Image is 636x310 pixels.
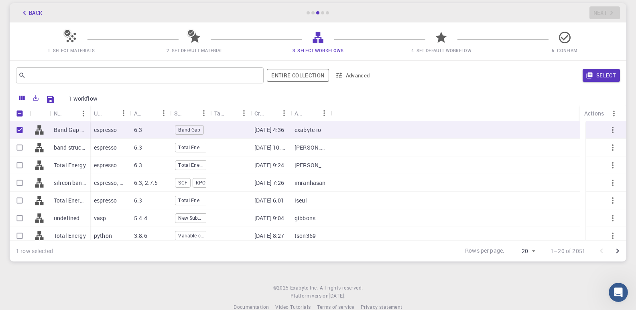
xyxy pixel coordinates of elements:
[77,107,90,120] button: Menu
[54,197,86,205] p: Total Energy 6.3 (clone)
[329,292,345,299] span: [DATE] .
[175,144,207,151] span: Total Energy
[278,107,291,120] button: Menu
[54,126,86,134] p: Band Gap (LDA)
[175,197,207,204] span: Total Energy
[290,284,318,291] span: Exabyte Inc.
[254,214,284,222] p: [DATE] 9:04
[267,69,329,82] span: Filter throughout whole library including sets (folders)
[54,161,86,169] p: Total Energy
[170,105,210,121] div: Subworkflows
[254,105,265,121] div: Created
[273,284,290,292] span: © 2025
[254,126,284,134] p: [DATE] 4:36
[411,47,471,53] span: 4. Set Default Workflow
[64,107,77,120] button: Sort
[320,284,363,292] span: All rights reserved.
[94,126,117,134] p: espresso
[291,292,329,300] span: Platform version
[254,144,287,152] p: [DATE] 10:07
[250,105,291,121] div: Created
[225,107,238,120] button: Sort
[90,105,130,121] div: Used application
[94,197,117,205] p: espresso
[551,247,585,255] p: 1–20 of 2051
[332,69,374,82] button: Advanced
[50,105,90,121] div: Name
[175,126,203,133] span: Band Gap
[214,105,225,121] div: Tags
[157,107,170,120] button: Menu
[94,214,106,222] p: vasp
[267,69,329,82] button: Entire collection
[30,105,50,121] div: Icon
[54,144,86,152] p: band structure of silicon
[234,304,269,310] span: Documentation
[329,292,345,300] a: [DATE].
[584,105,604,121] div: Actions
[254,232,284,240] p: [DATE] 8:27
[175,215,207,221] span: New Subworkflow
[583,69,620,82] button: Select
[69,95,98,103] p: 1 workflow
[291,105,331,121] div: Account
[295,144,327,152] p: [PERSON_NAME]
[295,197,307,205] p: iseul
[193,179,219,186] span: KPOINTS
[16,6,47,19] button: Back
[134,214,147,222] p: 5.4.4
[134,144,142,152] p: 6.3
[16,6,45,13] span: Support
[54,232,86,240] p: Total Energy
[54,179,86,187] p: silicon band structure
[54,105,64,121] div: Name
[174,105,185,121] div: Subworkflows
[134,197,142,205] p: 6.3
[254,161,284,169] p: [DATE] 9:24
[508,245,538,257] div: 20
[295,105,305,121] div: Account
[134,126,142,134] p: 6.3
[94,179,126,187] p: espresso, python
[54,214,86,222] p: undefined (clone)
[43,91,59,107] button: Save Explorer Settings
[295,214,315,222] p: gibbons
[130,105,170,121] div: Application Version
[465,247,504,256] p: Rows per page:
[134,161,142,169] p: 6.3
[293,47,344,53] span: 3. Select Workflows
[265,107,278,120] button: Sort
[29,91,43,104] button: Export
[104,107,117,120] button: Sort
[15,91,29,104] button: Columns
[94,144,117,152] p: espresso
[185,107,197,120] button: Sort
[167,47,223,53] span: 2. Set Default Material
[580,105,620,121] div: Actions
[144,107,157,120] button: Sort
[552,47,577,53] span: 5. Confirm
[290,284,318,292] a: Exabyte Inc.
[608,107,620,120] button: Menu
[254,197,284,205] p: [DATE] 6:01
[295,179,326,187] p: imranhasan
[134,232,147,240] p: 3.8.6
[210,105,250,121] div: Tags
[94,161,117,169] p: espresso
[134,105,144,121] div: Application Version
[295,232,316,240] p: tson369
[175,179,190,186] span: SCF
[275,304,311,310] span: Video Tutorials
[305,107,318,120] button: Sort
[295,161,327,169] p: [PERSON_NAME]
[318,107,331,120] button: Menu
[94,105,104,121] div: Used application
[48,47,95,53] span: 1. Select Materials
[361,304,402,310] span: Privacy statement
[94,232,112,240] p: python
[610,243,626,259] button: Go to next page
[175,232,207,239] span: Variable-cell Relaxation
[254,179,284,187] p: [DATE] 7:26
[16,247,53,255] div: 1 row selected
[295,126,321,134] p: exabyte-io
